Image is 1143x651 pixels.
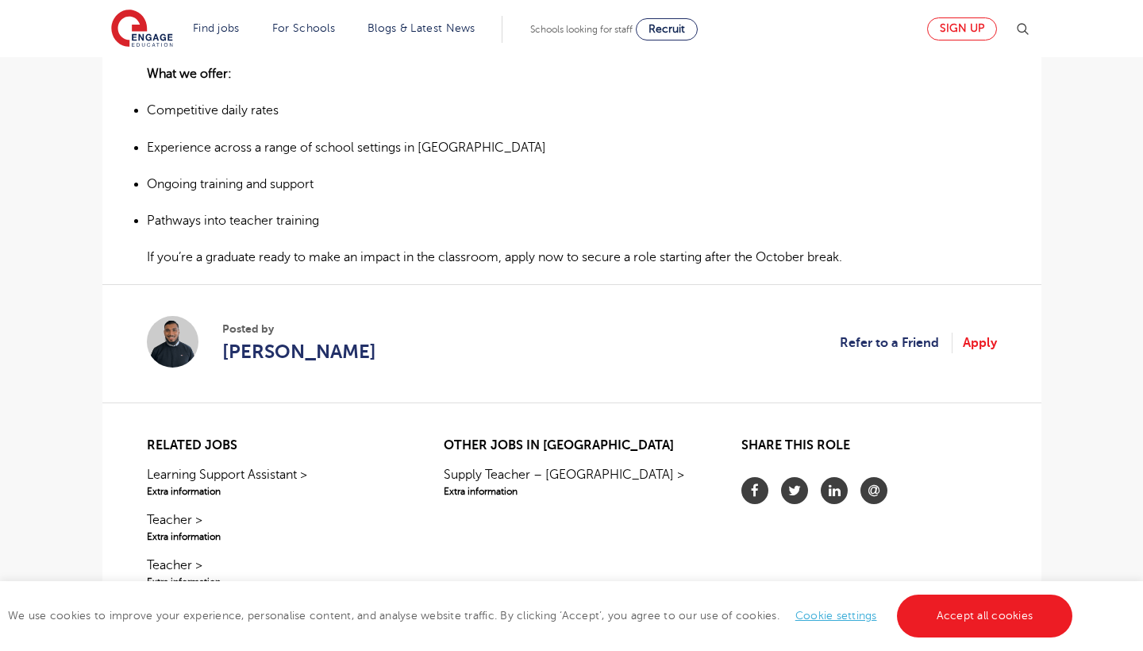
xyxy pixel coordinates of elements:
[147,575,402,589] span: Extra information
[897,595,1073,638] a: Accept all cookies
[444,438,698,453] h2: Other jobs in [GEOGRAPHIC_DATA]
[222,321,376,337] span: Posted by
[111,10,173,49] img: Engage Education
[147,174,997,195] p: Ongoing training and support
[147,556,402,589] a: Teacher >Extra information
[444,465,698,499] a: Supply Teacher – [GEOGRAPHIC_DATA] >Extra information
[272,22,335,34] a: For Schools
[147,247,997,268] p: If you’re a graduate ready to make an impact in the classroom, apply now to secure a role startin...
[741,438,996,461] h2: Share this role
[147,510,402,544] a: Teacher >Extra information
[444,484,698,499] span: Extra information
[193,22,240,34] a: Find jobs
[648,23,685,35] span: Recruit
[147,438,402,453] h2: Related jobs
[147,67,232,81] strong: What we offer:
[8,610,1076,622] span: We use cookies to improve your experience, personalise content, and analyse website traffic. By c...
[147,484,402,499] span: Extra information
[530,24,633,35] span: Schools looking for staff
[927,17,997,40] a: Sign up
[840,333,952,353] a: Refer to a Friend
[147,465,402,499] a: Learning Support Assistant >Extra information
[368,22,475,34] a: Blogs & Latest News
[636,18,698,40] a: Recruit
[795,610,877,622] a: Cookie settings
[222,337,376,366] a: [PERSON_NAME]
[147,530,402,544] span: Extra information
[147,100,997,121] p: Competitive daily rates
[963,333,997,353] a: Apply
[147,137,997,158] p: Experience across a range of school settings in [GEOGRAPHIC_DATA]
[147,210,997,231] p: Pathways into teacher training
